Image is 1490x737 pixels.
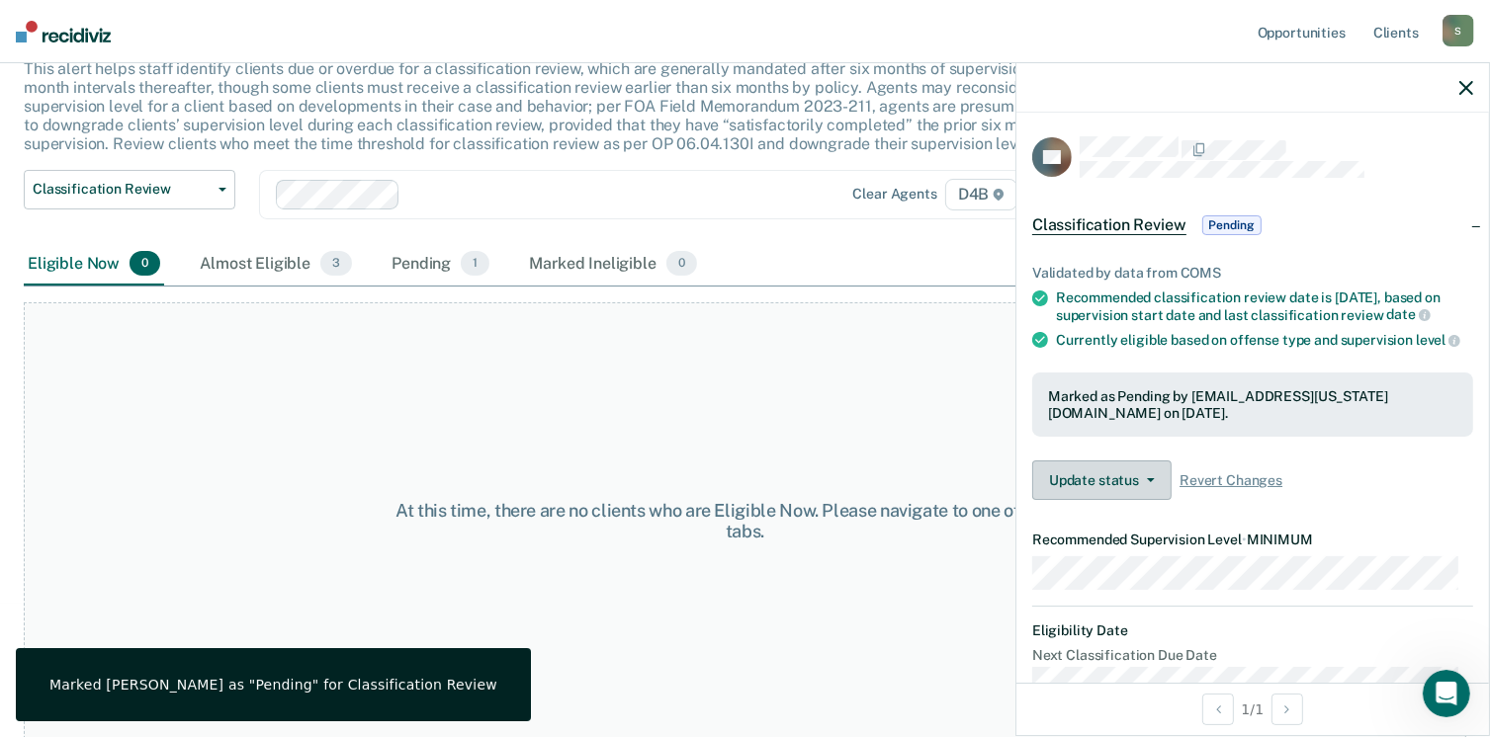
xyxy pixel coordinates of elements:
[1056,331,1473,349] div: Currently eligible based on offense type and supervision
[1032,532,1473,548] dt: Recommended Supervision Level MINIMUM
[1032,460,1172,500] button: Update status
[1032,215,1186,235] span: Classification Review
[16,21,111,42] img: Recidiviz
[1443,15,1474,46] div: S
[1271,694,1303,725] button: Next Opportunity
[196,243,356,287] div: Almost Eligible
[385,500,1105,542] div: At this time, there are no clients who are Eligible Now. Please navigate to one of the other tabs.
[525,243,701,287] div: Marked Ineligible
[130,251,160,277] span: 0
[49,676,497,694] div: Marked [PERSON_NAME] as "Pending" for Classification Review
[1032,622,1473,639] dt: Eligibility Date
[1032,647,1473,664] dt: Next Classification Due Date
[1416,332,1460,348] span: level
[1180,472,1282,489] span: Revert Changes
[461,251,489,277] span: 1
[1423,670,1470,717] iframe: Intercom live chat
[1202,694,1234,725] button: Previous Opportunity
[1048,388,1457,422] div: Marked as Pending by [EMAIL_ADDRESS][US_STATE][DOMAIN_NAME] on [DATE].
[853,186,937,203] div: Clear agents
[1016,194,1489,257] div: Classification ReviewPending
[320,251,352,277] span: 3
[1032,265,1473,282] div: Validated by data from COMS
[1056,289,1473,323] div: Recommended classification review date is [DATE], based on supervision start date and last classi...
[24,59,1128,154] p: This alert helps staff identify clients due or overdue for a classification review, which are gen...
[1202,215,1262,235] span: Pending
[1386,306,1430,322] span: date
[24,243,164,287] div: Eligible Now
[388,243,493,287] div: Pending
[666,251,697,277] span: 0
[33,181,211,198] span: Classification Review
[945,179,1017,210] span: D4B
[1016,683,1489,735] div: 1 / 1
[1242,532,1247,547] span: •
